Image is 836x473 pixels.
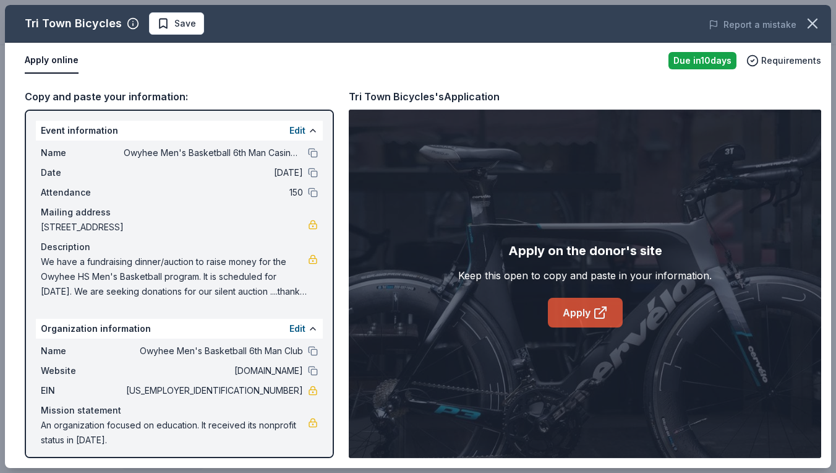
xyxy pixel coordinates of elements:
[149,12,204,35] button: Save
[41,363,124,378] span: Website
[41,220,308,235] span: [STREET_ADDRESS]
[124,363,303,378] span: [DOMAIN_NAME]
[668,52,736,69] div: Due in 10 days
[174,16,196,31] span: Save
[41,185,124,200] span: Attendance
[761,53,821,68] span: Requirements
[124,165,303,180] span: [DATE]
[349,89,500,105] div: Tri Town Bicycles's Application
[124,344,303,358] span: Owyhee Men's Basketball 6th Man Club
[41,145,124,160] span: Name
[41,418,308,448] span: An organization focused on education. It received its nonprofit status in [DATE].
[709,17,796,32] button: Report a mistake
[289,321,305,336] button: Edit
[124,185,303,200] span: 150
[41,240,318,254] div: Description
[25,48,79,74] button: Apply online
[508,241,662,261] div: Apply on the donor's site
[41,383,124,398] span: EIN
[36,121,323,141] div: Event information
[25,14,122,33] div: Tri Town Bicycles
[124,383,303,398] span: [US_EMPLOYER_IDENTIFICATION_NUMBER]
[41,344,124,358] span: Name
[41,205,318,220] div: Mailing address
[289,123,305,138] button: Edit
[124,145,303,160] span: Owyhee Men's Basketball 6th Man Casino Night & Auction
[458,268,712,283] div: Keep this open to copy and paste in your information.
[746,53,821,68] button: Requirements
[41,165,124,180] span: Date
[36,319,323,339] div: Organization information
[25,89,334,105] div: Copy and paste your information:
[548,298,623,328] a: Apply
[41,254,308,299] span: We have a fundraising dinner/auction to raise money for the Owyhee HS Men's Basketball program. I...
[41,403,318,418] div: Mission statement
